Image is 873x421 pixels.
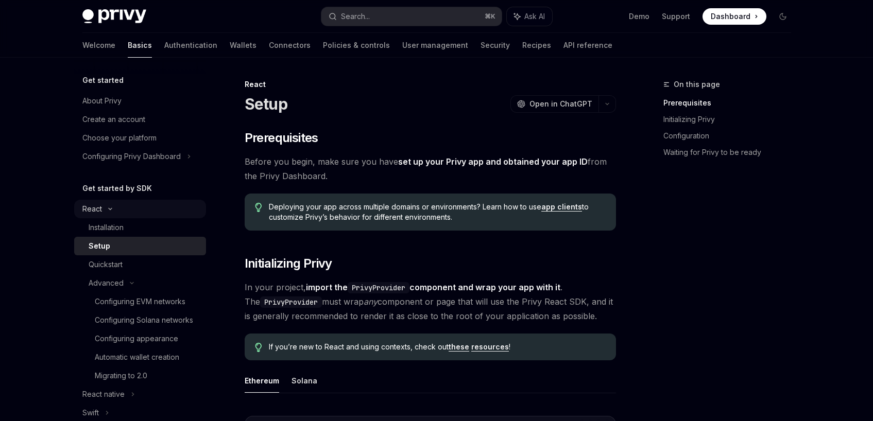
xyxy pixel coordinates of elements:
span: Initializing Privy [245,255,332,272]
a: Setup [74,237,206,255]
div: Create an account [82,113,145,126]
div: Advanced [89,277,124,289]
div: Migrating to 2.0 [95,370,147,382]
a: Configuring Solana networks [74,311,206,329]
div: Automatic wallet creation [95,351,179,363]
svg: Tip [255,203,262,212]
a: Automatic wallet creation [74,348,206,366]
span: Deploying your app across multiple domains or environments? Learn how to use to customize Privy’s... [269,202,605,222]
h5: Get started [82,74,124,86]
span: In your project, . The must wrap component or page that will use the Privy React SDK, and it is g... [245,280,616,323]
a: Configuration [663,128,799,144]
a: Migrating to 2.0 [74,366,206,385]
span: Dashboard [711,11,750,22]
a: Waiting for Privy to be ready [663,144,799,161]
button: Open in ChatGPT [510,95,598,113]
strong: import the component and wrap your app with it [306,282,560,292]
button: Ethereum [245,369,279,393]
a: API reference [563,33,612,58]
a: Choose your platform [74,129,206,147]
a: Create an account [74,110,206,129]
svg: Tip [255,343,262,352]
h1: Setup [245,95,287,113]
a: Welcome [82,33,115,58]
a: these [449,342,469,352]
span: ⌘ K [485,12,495,21]
a: Installation [74,218,206,237]
a: Recipes [522,33,551,58]
div: About Privy [82,95,122,107]
em: any [364,296,378,307]
button: Ask AI [507,7,552,26]
a: resources [471,342,509,352]
span: If you’re new to React and using contexts, check out ! [269,342,605,352]
code: PrivyProvider [348,282,409,293]
img: dark logo [82,9,146,24]
div: Configuring Solana networks [95,314,193,326]
button: Solana [292,369,317,393]
h5: Get started by SDK [82,182,152,195]
span: On this page [674,78,720,91]
a: Basics [128,33,152,58]
div: React [245,79,616,90]
a: Policies & controls [323,33,390,58]
div: Choose your platform [82,132,157,144]
a: Connectors [269,33,311,58]
span: Open in ChatGPT [529,99,592,109]
div: Configuring EVM networks [95,295,185,308]
a: set up your Privy app and obtained your app ID [398,156,588,167]
div: Setup [89,240,110,252]
div: React [82,203,102,215]
a: Quickstart [74,255,206,274]
span: Prerequisites [245,130,318,146]
a: Demo [629,11,649,22]
div: Configuring Privy Dashboard [82,150,181,163]
div: Search... [341,10,370,23]
div: React native [82,388,125,400]
div: Quickstart [89,258,123,271]
code: PrivyProvider [260,296,322,308]
span: Before you begin, make sure you have from the Privy Dashboard. [245,154,616,183]
span: Ask AI [524,11,545,22]
a: Authentication [164,33,217,58]
button: Search...⌘K [321,7,502,26]
a: User management [402,33,468,58]
a: Initializing Privy [663,111,799,128]
div: Configuring appearance [95,332,178,345]
a: Configuring appearance [74,329,206,348]
a: app clients [541,202,582,212]
a: Configuring EVM networks [74,292,206,311]
a: Prerequisites [663,95,799,111]
a: About Privy [74,92,206,110]
div: Swift [82,407,99,419]
a: Security [481,33,510,58]
div: Installation [89,221,124,234]
a: Dashboard [703,8,766,25]
a: Support [662,11,690,22]
a: Wallets [230,33,256,58]
button: Toggle dark mode [775,8,791,25]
